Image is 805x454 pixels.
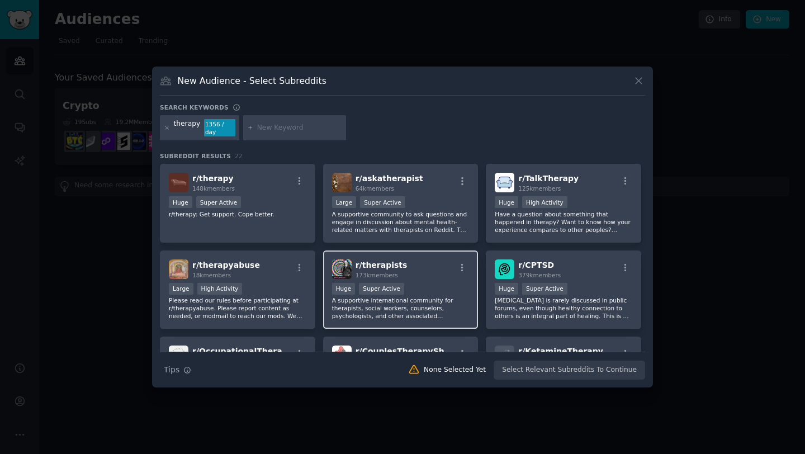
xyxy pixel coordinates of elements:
[332,210,470,234] p: A supportive community to ask questions and engage in discussion about mental health-related matt...
[356,174,423,183] span: r/ askatherapist
[356,261,408,269] span: r/ therapists
[160,152,231,160] span: Subreddit Results
[169,283,193,295] div: Large
[518,261,554,269] span: r/ CPTSD
[360,196,405,208] div: Super Active
[169,196,192,208] div: Huge
[356,272,398,278] span: 173k members
[169,173,188,192] img: therapy
[518,174,579,183] span: r/ TalkTherapy
[495,210,632,234] p: Have a question about something that happened in therapy? Want to know how your experience compar...
[169,346,188,365] img: OccupationalTherapy
[196,196,241,208] div: Super Active
[169,259,188,279] img: therapyabuse
[178,75,326,87] h3: New Audience - Select Subreddits
[332,283,356,295] div: Huge
[164,364,179,376] span: Tips
[204,119,235,137] div: 1356 / day
[359,283,404,295] div: Super Active
[192,261,260,269] span: r/ therapyabuse
[174,119,201,137] div: therapy
[495,296,632,320] p: [MEDICAL_DATA] is rarely discussed in public forums, even though healthy connection to others is ...
[495,196,518,208] div: Huge
[518,272,561,278] span: 379k members
[192,185,235,192] span: 148k members
[332,173,352,192] img: askatherapist
[192,174,234,183] span: r/ therapy
[235,153,243,159] span: 22
[356,347,457,356] span: r/ CouplesTherapyShow
[522,283,567,295] div: Super Active
[160,103,229,111] h3: Search keywords
[522,196,567,208] div: High Activity
[332,196,357,208] div: Large
[332,259,352,279] img: therapists
[332,346,352,365] img: CouplesTherapyShow
[197,283,243,295] div: High Activity
[160,360,195,380] button: Tips
[518,347,603,356] span: r/ KetamineTherapy
[192,272,231,278] span: 18k members
[495,173,514,192] img: TalkTherapy
[424,365,486,375] div: None Selected Yet
[257,123,342,133] input: New Keyword
[332,296,470,320] p: A supportive international community for therapists, social workers, counselors, psychologists, a...
[518,185,561,192] span: 125k members
[192,347,293,356] span: r/ OccupationalTherapy
[356,185,394,192] span: 64k members
[495,259,514,279] img: CPTSD
[495,283,518,295] div: Huge
[169,210,306,218] p: r/therapy: Get support. Cope better.
[169,296,306,320] p: Please read our rules before participating at r/therapyabuse. Please report content as needed, or...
